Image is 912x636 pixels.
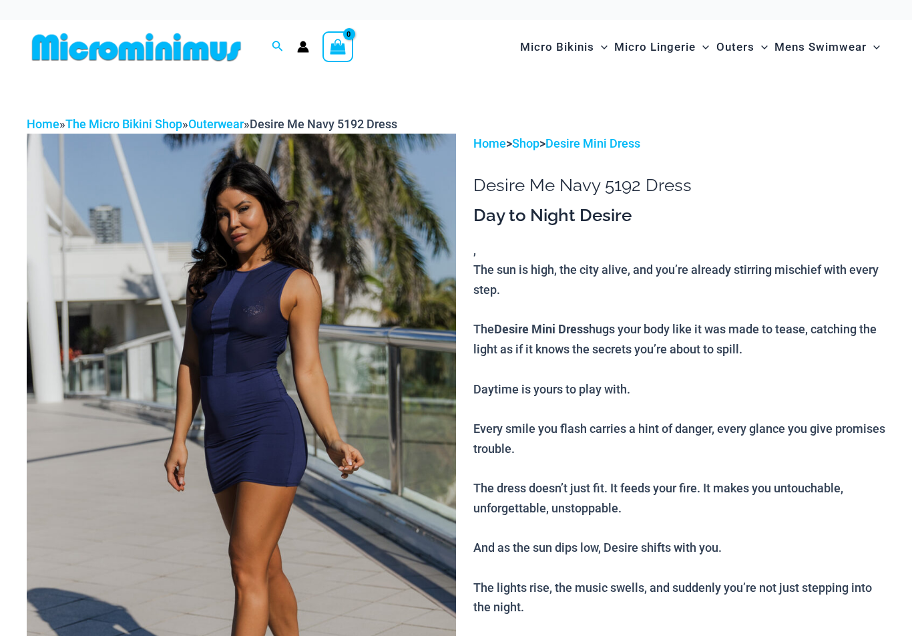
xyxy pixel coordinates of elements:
a: Micro LingerieMenu ToggleMenu Toggle [611,27,712,67]
span: Menu Toggle [867,30,880,64]
span: Menu Toggle [594,30,608,64]
span: Menu Toggle [754,30,768,64]
a: Micro BikinisMenu ToggleMenu Toggle [517,27,611,67]
h1: Desire Me Navy 5192 Dress [473,175,885,196]
span: Outers [716,30,754,64]
a: Desire Mini Dress [545,136,640,150]
a: View Shopping Cart, empty [322,31,353,62]
a: Account icon link [297,41,309,53]
b: Desire Mini Dress [494,321,589,337]
a: Mens SwimwearMenu ToggleMenu Toggle [771,27,883,67]
img: MM SHOP LOGO FLAT [27,32,246,62]
span: Desire Me Navy 5192 Dress [250,117,397,131]
span: Micro Bikinis [520,30,594,64]
a: Search icon link [272,39,284,55]
p: > > [473,134,885,154]
span: » » » [27,117,397,131]
span: Mens Swimwear [774,30,867,64]
a: Outerwear [188,117,244,131]
span: Micro Lingerie [614,30,696,64]
a: The Micro Bikini Shop [65,117,182,131]
a: OutersMenu ToggleMenu Toggle [713,27,771,67]
a: Shop [512,136,539,150]
a: Home [473,136,506,150]
nav: Site Navigation [515,25,885,69]
a: Home [27,117,59,131]
span: Menu Toggle [696,30,709,64]
h3: Day to Night Desire [473,204,885,227]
